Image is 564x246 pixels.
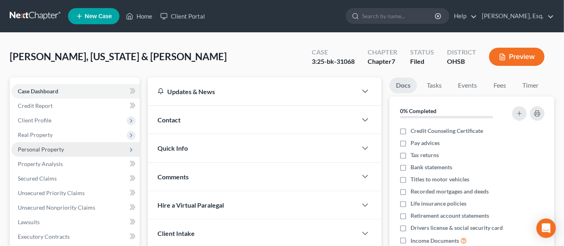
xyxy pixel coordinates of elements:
[157,173,189,181] span: Comments
[10,50,227,62] span: [PERSON_NAME], [US_STATE] & [PERSON_NAME]
[18,117,51,124] span: Client Profile
[536,219,556,238] div: Open Intercom Messenger
[489,48,545,66] button: Preview
[157,229,195,237] span: Client Intake
[411,237,459,245] span: Income Documents
[11,157,140,171] a: Property Analysis
[157,116,181,124] span: Contact
[411,175,469,183] span: Titles to motor vehicles
[410,48,434,57] div: Status
[411,127,483,135] span: Credit Counseling Certificate
[478,9,554,23] a: [PERSON_NAME], Esq.
[389,78,417,93] a: Docs
[411,200,466,208] span: Life insurance policies
[18,160,63,167] span: Property Analysis
[11,171,140,186] a: Secured Claims
[312,48,355,57] div: Case
[11,229,140,244] a: Executory Contracts
[411,212,489,220] span: Retirement account statements
[411,151,439,159] span: Tax returns
[157,144,188,152] span: Quick Info
[18,233,70,240] span: Executory Contracts
[11,200,140,215] a: Unsecured Nonpriority Claims
[450,9,477,23] a: Help
[11,186,140,200] a: Unsecured Priority Claims
[18,189,85,196] span: Unsecured Priority Claims
[18,175,57,182] span: Secured Claims
[368,57,397,66] div: Chapter
[11,84,140,99] a: Case Dashboard
[447,48,476,57] div: District
[18,88,58,95] span: Case Dashboard
[18,219,40,225] span: Lawsuits
[400,107,436,114] strong: 0% Completed
[156,9,209,23] a: Client Portal
[411,224,503,232] span: Drivers license & social security card
[410,57,434,66] div: Filed
[362,8,436,23] input: Search by name...
[411,163,452,171] span: Bank statements
[392,57,395,65] span: 7
[157,201,224,209] span: Hire a Virtual Paralegal
[420,78,448,93] a: Tasks
[11,215,140,229] a: Lawsuits
[85,13,112,19] span: New Case
[368,48,397,57] div: Chapter
[18,146,64,153] span: Personal Property
[157,87,347,96] div: Updates & News
[122,9,156,23] a: Home
[312,57,355,66] div: 3:25-bk-31068
[18,102,53,109] span: Credit Report
[451,78,483,93] a: Events
[411,139,440,147] span: Pay advices
[18,204,95,211] span: Unsecured Nonpriority Claims
[487,78,513,93] a: Fees
[18,131,53,138] span: Real Property
[447,57,476,66] div: OHSB
[516,78,545,93] a: Timer
[411,187,489,196] span: Recorded mortgages and deeds
[11,99,140,113] a: Credit Report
